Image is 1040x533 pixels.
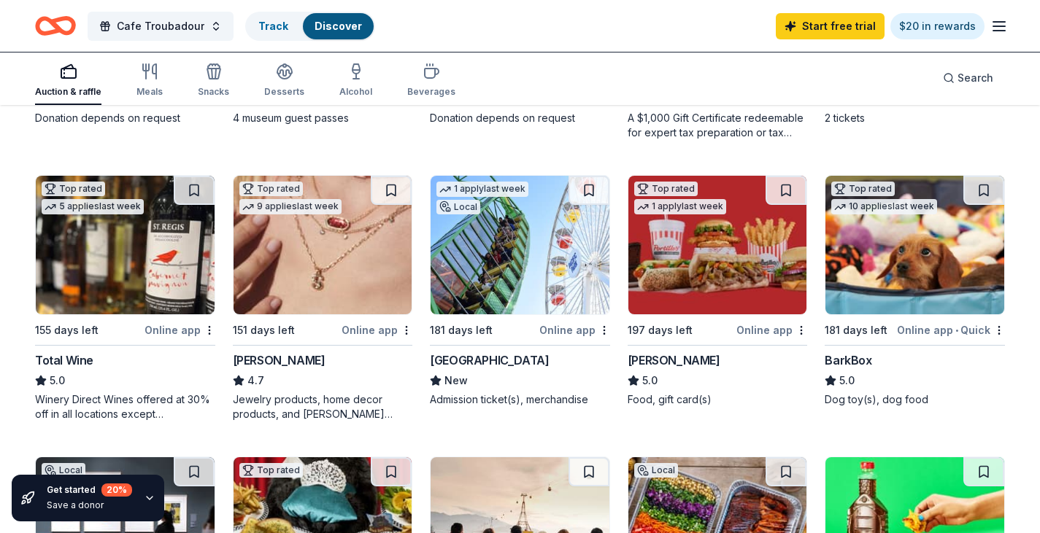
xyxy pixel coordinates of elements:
span: Cafe Troubadour [117,17,204,35]
span: New [444,372,468,389]
div: Online app [342,321,412,339]
button: Alcohol [339,57,372,105]
div: Top rated [831,182,895,196]
div: 4 museum guest passes [233,111,413,125]
div: 181 days left [825,322,887,339]
img: Image for BarkBox [825,176,1004,314]
div: Food, gift card(s) [628,392,808,407]
div: Top rated [239,463,303,478]
span: 4.7 [247,372,264,389]
img: Image for Kendra Scott [234,176,412,314]
div: Alcohol [339,86,372,98]
button: Search [931,63,1005,93]
div: Jewelry products, home decor products, and [PERSON_NAME] Gives Back event in-store or online (or ... [233,392,413,421]
div: 9 applies last week [239,199,342,214]
button: Beverages [407,57,455,105]
div: 2 tickets [825,111,1005,125]
div: Top rated [42,182,105,196]
div: 1 apply last week [436,182,528,197]
div: Local [436,200,480,214]
img: Image for Portillo's [628,176,807,314]
div: Total Wine [35,351,93,369]
div: Online app [145,321,215,339]
div: Auction & raffle [35,86,101,98]
div: Dog toy(s), dog food [825,392,1005,407]
div: 1 apply last week [634,199,726,214]
div: Get started [47,483,132,497]
a: Start free trial [776,13,885,39]
div: Online app [539,321,610,339]
div: BarkBox [825,351,871,369]
a: Home [35,9,76,43]
div: [GEOGRAPHIC_DATA] [430,351,549,369]
button: Desserts [264,57,304,105]
div: A $1,000 Gift Certificate redeemable for expert tax preparation or tax resolution services—recipi... [628,111,808,140]
button: Meals [136,57,163,105]
a: Image for Pacific Park1 applylast weekLocal181 days leftOnline app[GEOGRAPHIC_DATA]NewAdmission t... [430,175,610,407]
div: 181 days left [430,322,493,339]
div: [PERSON_NAME] [628,351,720,369]
span: 5.0 [839,372,855,389]
div: Desserts [264,86,304,98]
div: Online app Quick [897,321,1005,339]
a: Image for Total WineTop rated5 applieslast week155 days leftOnline appTotal Wine5.0Winery Direct ... [35,175,215,421]
span: 5.0 [50,372,65,389]
div: Beverages [407,86,455,98]
div: 10 applies last week [831,199,937,214]
span: Search [958,69,993,87]
div: Donation depends on request [430,111,610,125]
div: Snacks [198,86,229,98]
div: Meals [136,86,163,98]
div: 5 applies last week [42,199,144,214]
div: Top rated [634,182,698,196]
a: Discover [315,20,362,32]
div: Online app [736,321,807,339]
div: 197 days left [628,322,693,339]
img: Image for Pacific Park [431,176,609,314]
span: 5.0 [642,372,658,389]
span: • [955,324,958,336]
div: 155 days left [35,322,99,339]
button: TrackDiscover [245,12,375,41]
a: Image for Portillo'sTop rated1 applylast week197 days leftOnline app[PERSON_NAME]5.0Food, gift ca... [628,175,808,407]
div: Local [634,463,678,478]
div: 151 days left [233,322,295,339]
a: Image for Kendra ScottTop rated9 applieslast week151 days leftOnline app[PERSON_NAME]4.7Jewelry p... [233,175,413,421]
button: Cafe Troubadour [88,12,234,41]
a: Track [258,20,288,32]
div: [PERSON_NAME] [233,351,326,369]
div: 20 % [101,483,132,497]
div: Save a donor [47,499,132,511]
a: Image for BarkBoxTop rated10 applieslast week181 days leftOnline app•QuickBarkBox5.0Dog toy(s), d... [825,175,1005,407]
a: $20 in rewards [890,13,985,39]
div: Winery Direct Wines offered at 30% off in all locations except [GEOGRAPHIC_DATA], [GEOGRAPHIC_DAT... [35,392,215,421]
img: Image for Total Wine [36,176,215,314]
div: Admission ticket(s), merchandise [430,392,610,407]
button: Snacks [198,57,229,105]
div: Donation depends on request [35,111,215,125]
button: Auction & raffle [35,57,101,105]
div: Top rated [239,182,303,196]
